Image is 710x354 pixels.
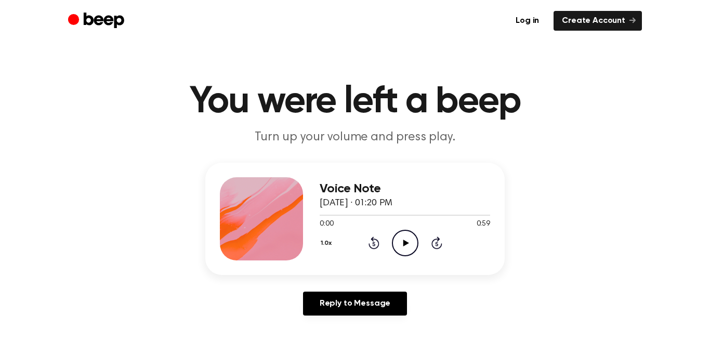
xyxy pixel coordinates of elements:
span: [DATE] · 01:20 PM [320,199,392,208]
h1: You were left a beep [89,83,621,121]
a: Reply to Message [303,292,407,316]
a: Create Account [554,11,642,31]
span: 0:00 [320,219,333,230]
button: 1.0x [320,234,336,252]
a: Log in [507,11,547,31]
a: Beep [68,11,127,31]
h3: Voice Note [320,182,490,196]
p: Turn up your volume and press play. [155,129,555,146]
span: 0:59 [477,219,490,230]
